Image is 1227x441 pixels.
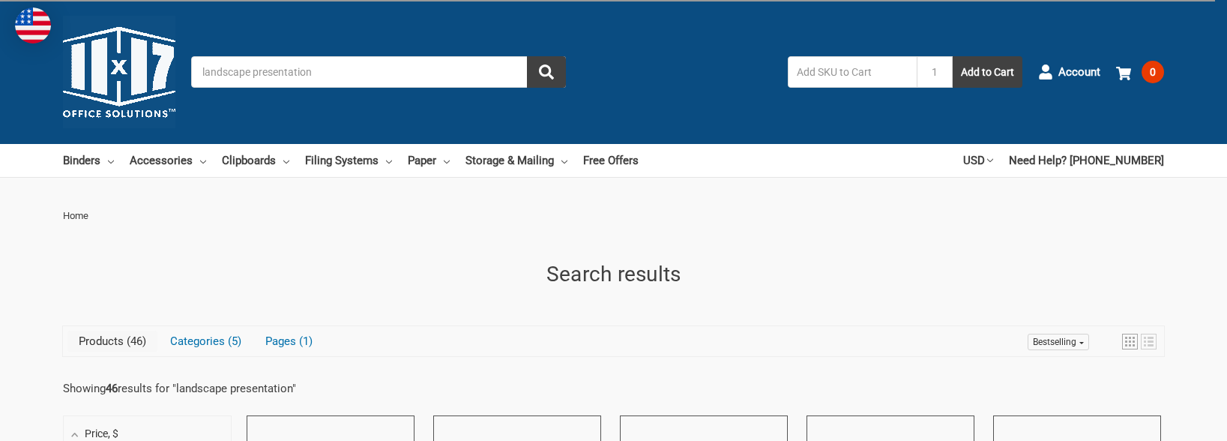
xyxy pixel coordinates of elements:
[130,144,206,177] a: Accessories
[106,382,118,395] b: 46
[788,56,917,88] input: Add SKU to Cart
[963,144,993,177] a: USD
[63,144,114,177] a: Binders
[583,144,639,177] a: Free Offers
[63,382,296,395] div: Showing results for " "
[108,427,118,439] span: , $
[296,334,313,348] span: 1
[1058,64,1100,81] span: Account
[1038,52,1100,91] a: Account
[1142,61,1164,83] span: 0
[191,56,566,88] input: Search by keyword, brand or SKU
[1009,144,1164,177] a: Need Help? [PHONE_NUMBER]
[1028,334,1089,350] a: Sort options
[67,331,157,352] a: View Products Tab
[1033,337,1076,347] span: Bestselling
[408,144,450,177] a: Paper
[465,144,567,177] a: Storage & Mailing
[1141,334,1157,349] a: View list mode
[176,382,292,395] a: landscape presentation
[953,56,1022,88] button: Add to Cart
[305,144,392,177] a: Filing Systems
[63,259,1164,290] h1: Search results
[15,7,51,43] img: duty and tax information for United States
[85,427,118,439] span: Price
[63,16,175,128] img: 11x17.com
[1122,334,1138,349] a: View grid mode
[222,144,289,177] a: Clipboards
[1116,52,1164,91] a: 0
[254,331,324,352] a: View Pages Tab
[225,334,241,348] span: 5
[159,331,253,352] a: View Categories Tab
[124,334,146,348] span: 46
[63,210,88,221] span: Home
